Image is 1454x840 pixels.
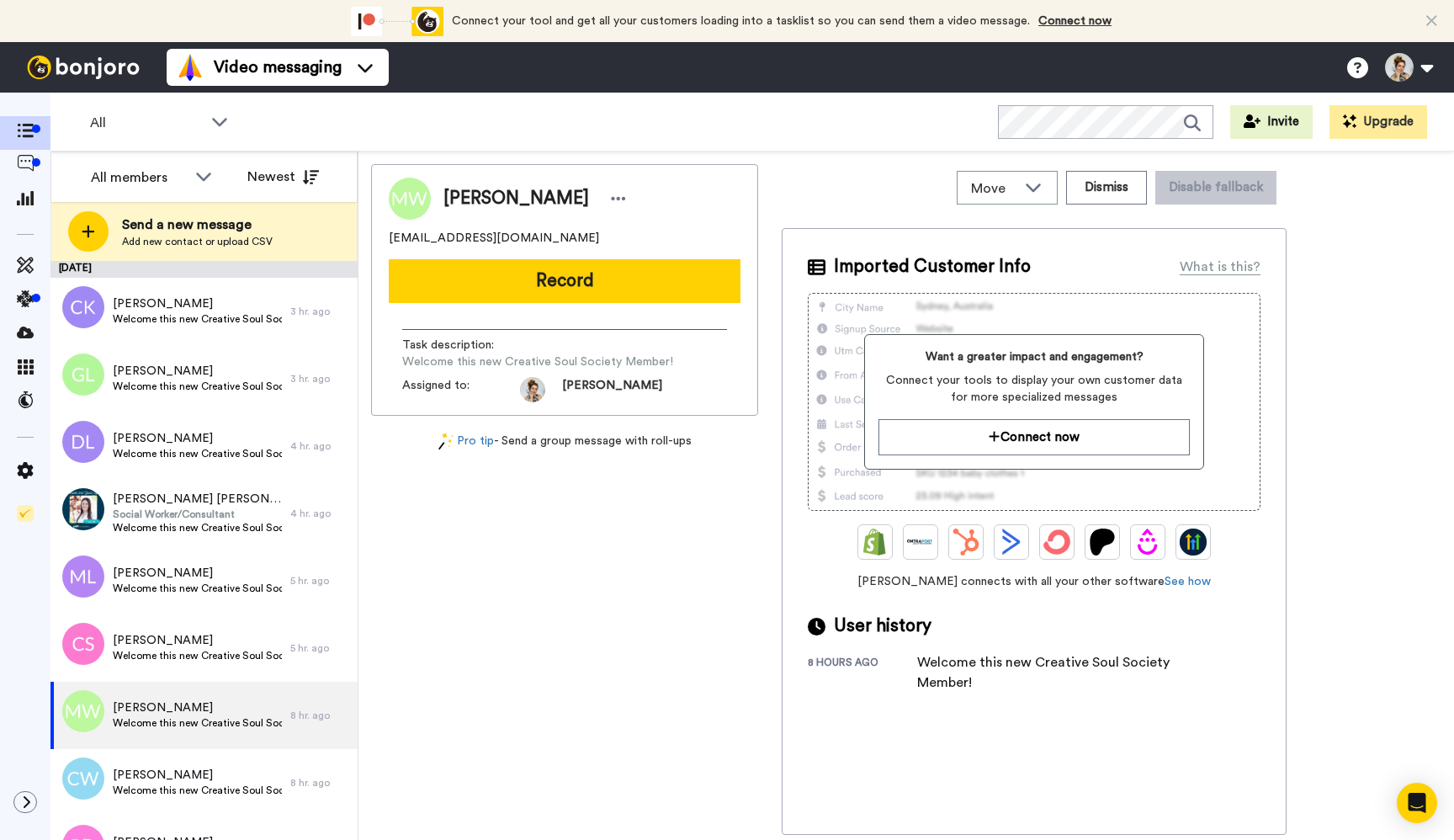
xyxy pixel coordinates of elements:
[62,354,104,396] img: gl.png
[290,641,349,655] div: 5 hr. ago
[113,508,282,521] span: Social Worker/Consultant
[402,354,673,370] span: Welcome this new Creative Soul Society Member!
[62,556,104,598] img: ml.png
[878,372,1189,406] span: Connect your tools to display your own customer data for more specialized messages
[122,235,273,248] span: Add new contact or upload CSV
[438,433,494,450] a: Pro tip
[290,709,349,722] div: 8 hr. ago
[907,529,934,556] img: Ontraport
[371,433,758,450] div: - Send a group message with roll-ups
[62,421,104,463] img: dl.png
[113,363,282,380] span: [PERSON_NAME]
[917,652,1186,693] div: Welcome this new Creative Soul Society Member!
[438,433,454,450] img: magic-wand.svg
[113,784,282,797] span: Welcome this new Creative Soul Society Member!
[562,377,662,402] span: [PERSON_NAME]
[122,215,273,235] span: Send a new message
[113,767,282,784] span: [PERSON_NAME]
[351,7,443,36] div: animation
[235,160,332,194] button: Newest
[113,491,282,508] span: [PERSON_NAME] [PERSON_NAME]
[834,614,931,639] span: User history
[113,521,282,534] span: Welcome this new Creative Soul Society Member!
[20,56,146,79] img: bj-logo-header-white.svg
[1155,171,1276,205] button: Disable fallback
[290,574,349,587] div: 5 hr. ago
[1043,529,1070,556] img: ConvertKit
[389,230,599,247] span: [EMAIL_ADDRESS][DOMAIN_NAME]
[113,380,282,393] span: Welcome this new Creative Soul Society Member!
[214,56,342,79] span: Video messaging
[290,372,349,385] div: 3 hr. ago
[389,259,740,303] button: Record
[998,529,1025,556] img: ActiveCampaign
[113,649,282,662] span: Welcome this new Creative Soul Society Member!
[113,430,282,447] span: [PERSON_NAME]
[1038,15,1112,27] a: Connect now
[971,178,1016,199] span: Move
[1230,105,1313,139] button: Invite
[62,488,104,530] img: 8910e206-c1eb-4b62-90d2-6e486348c517.jpg
[113,582,282,595] span: Welcome this new Creative Soul Society Member!
[1329,105,1427,139] button: Upgrade
[290,439,349,453] div: 4 hr. ago
[878,419,1189,455] button: Connect now
[290,507,349,520] div: 4 hr. ago
[1397,783,1437,823] div: Open Intercom Messenger
[50,261,358,278] div: [DATE]
[389,178,431,220] img: Image of Marjorie Wekwert
[402,377,520,402] span: Assigned to:
[290,305,349,318] div: 3 hr. ago
[808,573,1260,590] span: [PERSON_NAME] connects with all your other software
[177,54,204,81] img: vm-color.svg
[1180,257,1260,277] div: What is this?
[953,529,979,556] img: Hubspot
[452,15,1030,27] span: Connect your tool and get all your customers loading into a tasklist so you can send them a video...
[1089,529,1116,556] img: Patreon
[1134,529,1161,556] img: Drip
[113,716,282,730] span: Welcome this new Creative Soul Society Member!
[113,632,282,649] span: [PERSON_NAME]
[520,377,545,402] img: 050e0e51-f6b8-445d-a13d-f5a0a3a9fdb1-1741723898.jpg
[290,776,349,789] div: 8 hr. ago
[90,113,203,133] span: All
[113,312,282,326] span: Welcome this new Creative Soul Society Member!
[113,565,282,582] span: [PERSON_NAME]
[62,690,104,732] img: mw.png
[1165,576,1211,587] a: See how
[62,286,104,328] img: ck.png
[17,505,34,522] img: Checklist.svg
[113,699,282,716] span: [PERSON_NAME]
[1180,529,1207,556] img: GoHighLevel
[834,254,1031,279] span: Imported Customer Info
[862,529,889,556] img: Shopify
[91,167,187,188] div: All members
[402,337,520,354] span: Task description :
[113,295,282,312] span: [PERSON_NAME]
[113,447,282,460] span: Welcome this new Creative Soul Society Member!
[62,758,104,800] img: cw.png
[62,623,104,665] img: cs.png
[1066,171,1147,205] button: Dismiss
[878,348,1189,365] span: Want a greater impact and engagement?
[443,186,589,211] span: [PERSON_NAME]
[808,656,917,693] div: 8 hours ago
